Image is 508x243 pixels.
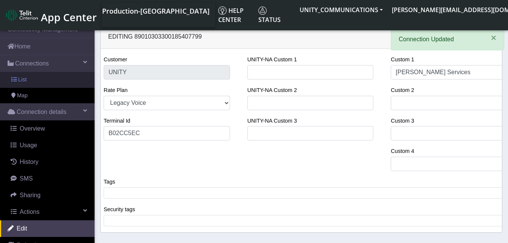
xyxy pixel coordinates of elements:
span: Usage [20,142,37,148]
span: App Center [41,10,97,24]
span: SMS [20,175,33,182]
a: Your current platform instance [102,3,209,18]
span: Status [258,6,281,24]
span: Sharing [20,192,40,198]
img: logo-telit-cinterion-gw-new.png [6,9,38,21]
label: Customer [104,56,127,64]
a: Sharing [3,187,95,204]
label: Rate Plan [104,86,127,95]
a: History [3,154,95,170]
span: Editing 89010303300185407799 [108,33,202,40]
img: status.svg [258,6,267,15]
a: App Center [6,7,96,23]
label: Custom 1 [391,56,414,64]
span: Map [17,92,28,100]
span: List [18,76,26,84]
span: Connection details [17,107,67,117]
label: Terminal Id [104,117,130,125]
label: Tags [104,178,115,186]
tags: ​ [104,215,505,226]
a: Actions [3,204,95,220]
button: UNITY_COMMUNICATIONS [295,3,387,17]
label: Security tags [104,206,135,214]
span: Production-[GEOGRAPHIC_DATA] [102,6,210,16]
a: SMS [3,170,95,187]
span: History [20,159,39,165]
span: Help center [218,6,244,24]
tags: ​ [104,187,505,199]
img: knowledge.svg [218,6,227,15]
span: Connections [15,59,49,68]
label: Custom 2 [391,86,414,95]
label: UNITY-NA Custom 2 [247,86,297,95]
span: Overview [20,125,45,132]
a: Status [255,3,295,27]
label: Custom 4 [391,147,414,156]
a: Overview [3,120,95,137]
p: Connection Updated [399,35,480,44]
span: × [491,33,496,43]
label: Custom 3 [391,117,414,125]
a: Help center [215,3,255,27]
span: Actions [20,209,39,215]
label: UNITY-NA Custom 1 [247,56,297,64]
label: UNITY-NA Custom 3 [247,117,297,125]
button: Close [483,29,504,47]
a: Usage [3,137,95,154]
span: Edit [17,225,27,232]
